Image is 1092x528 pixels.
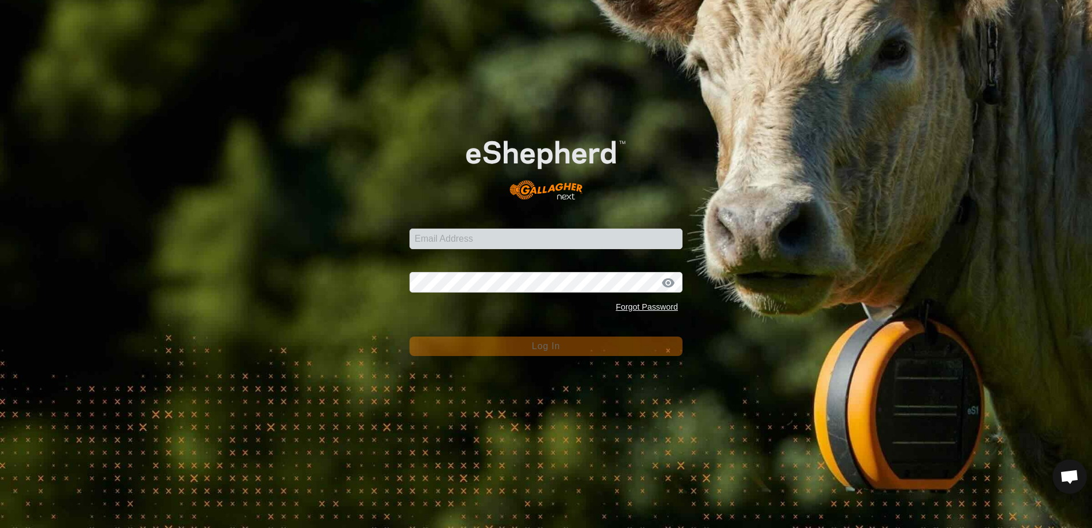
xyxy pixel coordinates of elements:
[1053,459,1087,494] div: Open chat
[532,341,560,351] span: Log In
[616,302,678,311] a: Forgot Password
[437,118,655,211] img: E-shepherd Logo
[409,337,682,356] button: Log In
[409,229,682,249] input: Email Address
